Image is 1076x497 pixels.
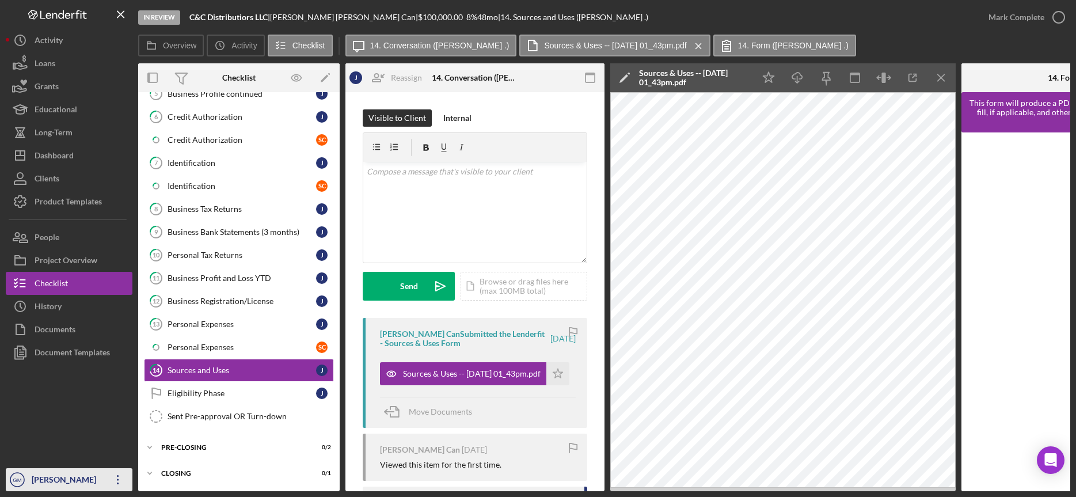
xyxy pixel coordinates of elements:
a: Eligibility PhaseJ [144,382,334,405]
button: Dashboard [6,144,132,167]
label: Overview [163,41,196,50]
text: GM [13,477,21,483]
a: Personal ExpensesSC [144,336,334,359]
div: Visible to Client [368,109,426,127]
label: Sources & Uses -- [DATE] 01_43pm.pdf [544,41,686,50]
div: Pre-Closing [161,444,302,451]
div: J [316,88,328,100]
div: Identification [168,181,316,191]
div: Business Profit and Loss YTD [168,274,316,283]
tspan: 11 [153,274,159,282]
label: 14. Form ([PERSON_NAME] .) [738,41,849,50]
button: Internal [438,109,477,127]
div: Sources & Uses -- [DATE] 01_43pm.pdf [639,69,748,87]
button: Long-Term [6,121,132,144]
div: | [189,13,270,22]
button: Checklist [6,272,132,295]
div: S C [316,180,328,192]
div: Identification [168,158,316,168]
div: Eligibility Phase [168,389,316,398]
tspan: 6 [154,113,158,120]
div: | 14. Sources and Uses ([PERSON_NAME] .) [498,13,648,22]
button: Grants [6,75,132,98]
a: 8Business Tax ReturnsJ [144,198,334,221]
div: 8 % [466,13,477,22]
div: People [35,226,59,252]
button: 14. Form ([PERSON_NAME] .) [713,35,856,56]
span: Move Documents [409,407,472,416]
div: Documents [35,318,75,344]
div: Closing [161,470,302,477]
div: Loans [35,52,55,78]
div: J [316,318,328,330]
div: [PERSON_NAME] [PERSON_NAME] Can | [270,13,418,22]
div: Business Bank Statements (3 months) [168,227,316,237]
div: 0 / 1 [310,470,331,477]
div: [PERSON_NAME] [29,468,104,494]
button: GM[PERSON_NAME] [6,468,132,491]
button: Mark Complete [977,6,1070,29]
a: 13Personal ExpensesJ [144,313,334,336]
a: History [6,295,132,318]
a: 9Business Bank Statements (3 months)J [144,221,334,244]
div: Sent Pre-approval OR Turn-down [168,412,333,421]
a: 6Credit AuthorizationJ [144,105,334,128]
time: 2025-06-24 17:43 [550,334,576,343]
button: Checklist [268,35,333,56]
div: J [316,226,328,238]
a: Document Templates [6,341,132,364]
tspan: 5 [154,90,158,97]
div: 48 mo [477,13,498,22]
div: S C [316,134,328,146]
tspan: 7 [154,159,158,166]
div: Clients [35,167,59,193]
div: Business Registration/License [168,297,316,306]
div: Personal Expenses [168,343,316,352]
a: 5Business Profile continuedJ [144,82,334,105]
div: Personal Expenses [168,320,316,329]
button: Product Templates [6,190,132,213]
button: J Reassign [344,66,434,89]
time: 2025-06-24 17:07 [462,445,487,454]
button: Activity [6,29,132,52]
button: Clients [6,167,132,190]
div: J [316,157,328,169]
div: Grants [35,75,59,101]
div: Checklist [222,73,256,82]
div: Send [400,272,418,301]
div: 0 / 2 [310,444,331,451]
button: Project Overview [6,249,132,272]
div: Reassign [391,66,422,89]
button: People [6,226,132,249]
button: Activity [207,35,264,56]
div: 14. Conversation ([PERSON_NAME] .) [432,73,518,82]
div: Open Intercom Messenger [1037,446,1064,474]
div: Credit Authorization [168,112,316,122]
div: [PERSON_NAME] Can Submitted the Lenderfit - Sources & Uses Form [380,329,549,348]
a: Sent Pre-approval OR Turn-down [144,405,334,428]
div: Business Tax Returns [168,204,316,214]
div: Project Overview [35,249,97,275]
a: 7IdentificationJ [144,151,334,174]
label: 14. Conversation ([PERSON_NAME] .) [370,41,510,50]
button: Educational [6,98,132,121]
button: Loans [6,52,132,75]
div: Credit Authorization [168,135,316,145]
div: Viewed this item for the first time. [380,460,501,469]
a: 11Business Profit and Loss YTDJ [144,267,334,290]
div: Activity [35,29,63,55]
button: Sources & Uses -- [DATE] 01_43pm.pdf [380,362,569,385]
button: Visible to Client [363,109,432,127]
button: Documents [6,318,132,341]
div: J [316,388,328,399]
div: Sources and Uses [168,366,316,375]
